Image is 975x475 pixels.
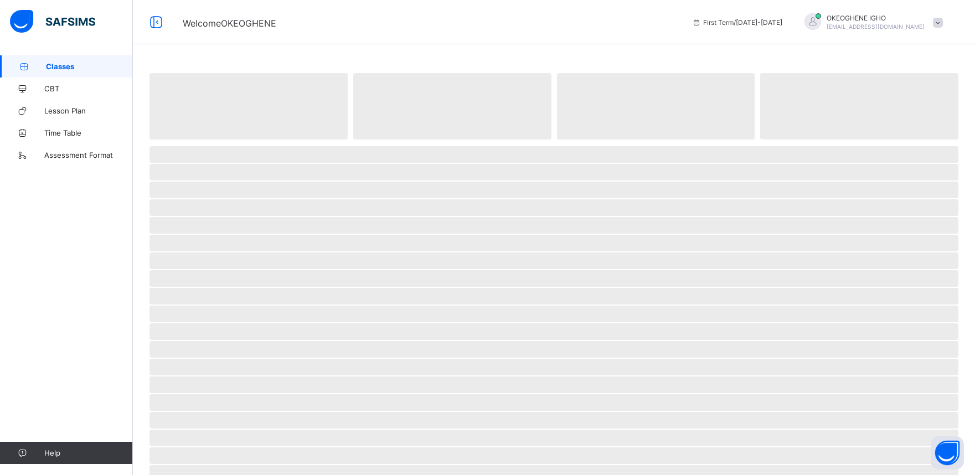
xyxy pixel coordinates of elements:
[149,252,958,269] span: ‌
[149,270,958,287] span: ‌
[149,182,958,198] span: ‌
[149,376,958,393] span: ‌
[149,199,958,216] span: ‌
[760,73,958,140] span: ‌
[183,18,276,29] span: Welcome OKEOGHENE
[827,23,925,30] span: [EMAIL_ADDRESS][DOMAIN_NAME]
[149,430,958,446] span: ‌
[149,164,958,180] span: ‌
[149,146,958,163] span: ‌
[353,73,551,140] span: ‌
[44,106,133,115] span: Lesson Plan
[44,151,133,159] span: Assessment Format
[44,128,133,137] span: Time Table
[149,447,958,464] span: ‌
[44,84,133,93] span: CBT
[149,288,958,304] span: ‌
[827,14,925,22] span: OKEOGHENE IGHO
[149,306,958,322] span: ‌
[149,323,958,340] span: ‌
[931,436,964,469] button: Open asap
[149,217,958,234] span: ‌
[149,359,958,375] span: ‌
[46,62,133,71] span: Classes
[793,13,948,32] div: OKEOGHENEIGHO
[10,10,95,33] img: safsims
[149,412,958,428] span: ‌
[149,73,348,140] span: ‌
[557,73,755,140] span: ‌
[692,18,782,27] span: session/term information
[149,394,958,411] span: ‌
[44,448,132,457] span: Help
[149,341,958,358] span: ‌
[149,235,958,251] span: ‌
